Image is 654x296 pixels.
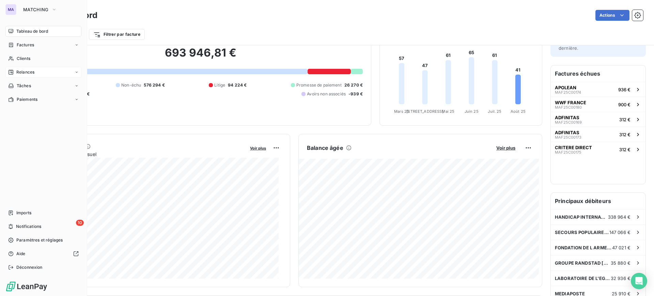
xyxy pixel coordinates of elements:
button: Voir plus [494,145,517,151]
span: 32 936 € [611,276,630,281]
img: Logo LeanPay [5,281,48,292]
span: 936 € [618,87,630,92]
h2: 693 946,81 € [38,46,363,66]
span: 900 € [618,102,630,107]
span: SECOURS POPULAIRE FRANCAIS [555,230,609,235]
span: Promesse de paiement [296,82,342,88]
a: Paiements [5,94,81,105]
span: Factures [17,42,34,48]
button: ADFINITASMAF25C00173312 € [551,127,645,142]
button: APOLEANMAF25C00174936 € [551,82,645,97]
span: 47 021 € [612,245,630,250]
tspan: Mai 25 [442,109,454,114]
span: Voir plus [250,146,266,151]
span: 312 € [619,117,630,122]
div: MA [5,4,16,15]
button: ADFINITASMAF25C00169312 € [551,112,645,127]
span: Relances [16,69,34,75]
tspan: Août 25 [511,109,526,114]
span: Notifications [16,223,41,230]
span: -939 € [348,91,363,97]
a: Relances [5,67,81,78]
span: 26 270 € [344,82,363,88]
span: Avoirs non associés [307,91,346,97]
span: 312 € [619,147,630,152]
a: Aide [5,248,81,259]
h6: Principaux débiteurs [551,193,645,209]
tspan: Mars 25 [394,109,409,114]
a: Paramètres et réglages [5,235,81,246]
span: Paramètres et réglages [16,237,63,243]
span: LABORATOIRE DE L'EGALITE [555,276,611,281]
a: Tâches [5,80,81,91]
span: 35 880 € [611,260,630,266]
span: 576 294 € [144,82,165,88]
span: Imports [16,210,31,216]
span: MAF25C00174 [555,90,581,94]
span: 10 [76,220,84,226]
span: ADFINITAS [555,130,579,135]
tspan: Juin 25 [465,109,479,114]
span: Aide [16,251,26,257]
div: Open Intercom Messenger [631,273,647,289]
span: FONDATION DE L ARMEE DU SALUT [555,245,612,250]
h6: Balance âgée [307,144,343,152]
span: CRITERE DIRECT [555,145,592,150]
span: MAF25C00180 [555,105,582,109]
span: HANDICAP INTERNATIONAL [GEOGRAPHIC_DATA] [555,214,608,220]
button: Filtrer par facture [89,29,145,40]
span: Chiffre d'affaires mensuel [38,151,245,158]
a: Clients [5,53,81,64]
a: Imports [5,207,81,218]
button: Voir plus [248,145,268,151]
button: CRITERE DIRECTMAF25C00175312 € [551,142,645,157]
span: GROUPE RANDSTAD [GEOGRAPHIC_DATA] [555,260,611,266]
span: Litige [214,82,225,88]
tspan: [STREET_ADDRESS] [406,109,443,114]
span: APOLEAN [555,85,576,90]
span: Tâches [17,83,31,89]
a: Factures [5,40,81,50]
button: WWF FRANCEMAF25C00180900 € [551,97,645,112]
span: Déconnexion [16,264,43,270]
span: MAF25C00175 [555,150,581,154]
h6: Factures échues [551,65,645,82]
span: 94 224 € [228,82,247,88]
span: 312 € [619,132,630,137]
tspan: Juil. 25 [488,109,501,114]
button: Actions [595,10,629,21]
span: Tableau de bord [16,28,48,34]
span: WWF FRANCE [555,100,586,105]
span: ADFINITAS [555,115,579,120]
span: 147 066 € [609,230,630,235]
span: MATCHING [23,7,49,12]
span: Clients [17,56,30,62]
span: 338 964 € [608,214,630,220]
span: Paiements [17,96,37,103]
a: Tableau de bord [5,26,81,37]
span: MAF25C00173 [555,135,581,139]
span: MAF25C00169 [555,120,582,124]
span: Voir plus [496,145,515,151]
span: Non-échu [121,82,141,88]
